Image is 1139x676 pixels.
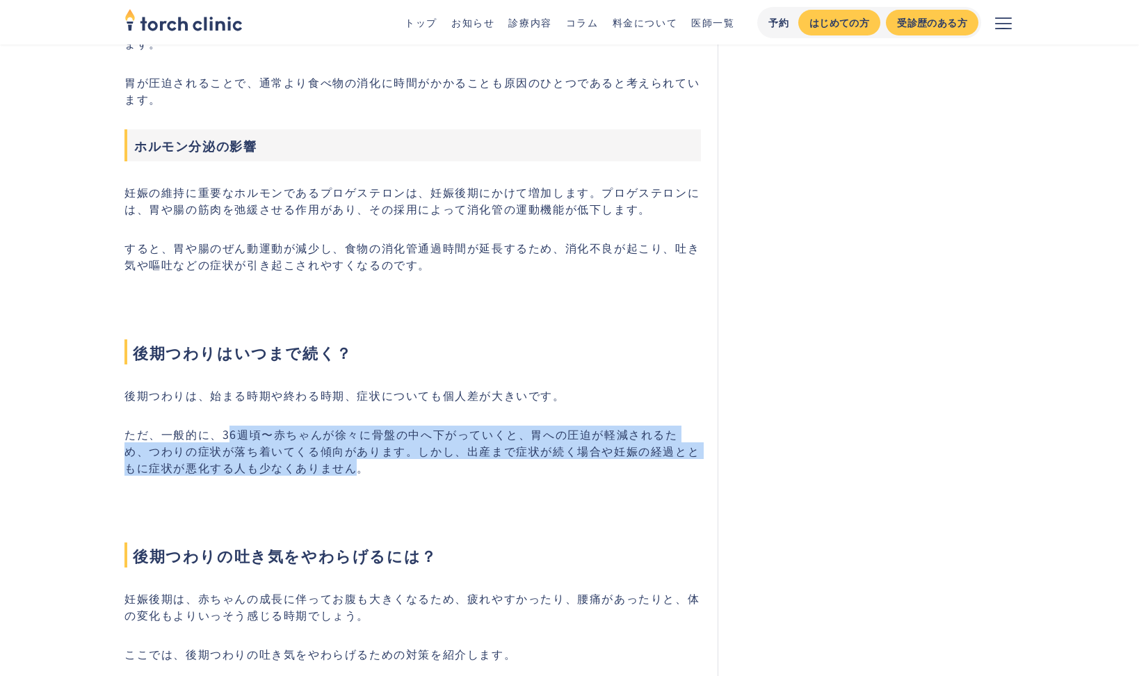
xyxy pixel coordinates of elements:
[124,10,243,35] a: home
[124,645,701,662] p: ここでは、後期つわりの吐き気をやわらげるための対策を紹介します。
[124,387,701,403] p: 後期つわりは、始まる時期や終わる時期、症状についても個人差が大きいです。
[613,15,678,29] a: 料金について
[451,15,494,29] a: お知らせ
[124,184,701,217] p: 妊娠の維持に重要なホルモンであるプロゲステロンは、妊娠後期にかけて増加します。プロゲステロンには、胃や腸の筋肉を弛緩させる作用があり、その採用によって消化管の運動機能が低下します。
[124,129,701,161] h3: ホルモン分泌の影響
[691,15,734,29] a: 医師一覧
[809,15,869,30] div: はじめての方
[508,15,551,29] a: 診療内容
[886,10,978,35] a: 受診歴のある方
[124,4,243,35] img: torch clinic
[798,10,880,35] a: はじめての方
[897,15,967,30] div: 受診歴のある方
[124,74,701,107] p: 胃が圧迫されることで、通常より食べ物の消化に時間がかかることも原因のひとつであると考えられています。
[124,239,701,273] p: すると、胃や腸のぜん動運動が減少し、食物の消化管通過時間が延長するため、消化不良が起こり、吐き気や嘔吐などの症状が引き起こされやすくなるのです。
[124,426,701,476] p: ただ、一般的に、36週頃〜赤ちゃんが徐々に骨盤の中へ下がっていくと、胃への圧迫が軽減されるため、つわりの症状が落ち着いてくる傾向があります。しかし、出産まで症状が続く場合や妊娠の経過とともに症状...
[405,15,437,29] a: トップ
[124,542,701,568] span: 後期つわりの吐き気をやわらげるには？
[768,15,790,30] div: 予約
[566,15,599,29] a: コラム
[124,590,701,623] p: 妊娠後期は、赤ちゃんの成長に伴ってお腹も大きくなるため、疲れやすかったり、腰痛があったりと、体の変化もよりいっそう感じる時期でしょう。
[124,339,701,364] span: 後期つわりはいつまで続く？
